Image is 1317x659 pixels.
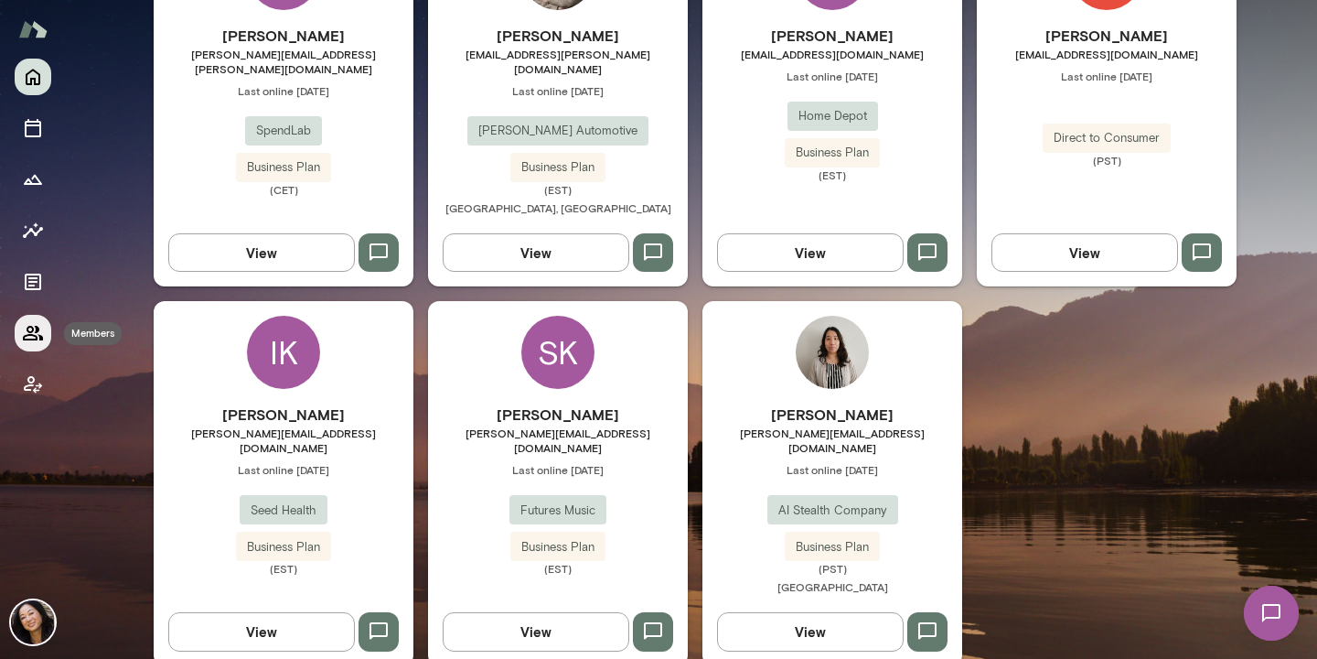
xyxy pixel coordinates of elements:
[428,561,688,576] span: (EST)
[977,47,1237,61] span: [EMAIL_ADDRESS][DOMAIN_NAME]
[702,47,962,61] span: [EMAIL_ADDRESS][DOMAIN_NAME]
[717,612,904,651] button: View
[702,462,962,477] span: Last online [DATE]
[785,538,880,556] span: Business Plan
[15,161,51,198] button: Growth Plan
[510,538,605,556] span: Business Plan
[236,538,331,556] span: Business Plan
[443,612,629,651] button: View
[777,580,888,593] span: [GEOGRAPHIC_DATA]
[428,83,688,98] span: Last online [DATE]
[977,153,1237,167] span: (PST)
[702,69,962,83] span: Last online [DATE]
[18,12,48,47] img: Mento
[168,612,355,651] button: View
[64,322,122,345] div: Members
[154,462,413,477] span: Last online [DATE]
[154,25,413,47] h6: [PERSON_NAME]
[428,462,688,477] span: Last online [DATE]
[240,502,327,520] span: Seed Health
[168,233,355,272] button: View
[443,233,629,272] button: View
[15,315,51,351] button: Members
[521,316,594,389] div: SK
[467,122,648,140] span: [PERSON_NAME] Automotive
[154,561,413,576] span: (EST)
[702,561,962,576] span: (PST)
[154,426,413,455] span: [PERSON_NAME][EMAIL_ADDRESS][DOMAIN_NAME]
[767,502,898,520] span: AI Stealth Company
[428,47,688,76] span: [EMAIL_ADDRESS][PERSON_NAME][DOMAIN_NAME]
[510,158,605,177] span: Business Plan
[702,404,962,426] h6: [PERSON_NAME]
[787,107,878,125] span: Home Depot
[15,366,51,403] button: Client app
[15,110,51,146] button: Sessions
[991,233,1178,272] button: View
[154,83,413,98] span: Last online [DATE]
[702,25,962,47] h6: [PERSON_NAME]
[15,212,51,249] button: Insights
[154,404,413,426] h6: [PERSON_NAME]
[428,426,688,455] span: [PERSON_NAME][EMAIL_ADDRESS][DOMAIN_NAME]
[247,316,320,389] div: IK
[154,182,413,197] span: (CET)
[15,59,51,95] button: Home
[428,25,688,47] h6: [PERSON_NAME]
[702,426,962,455] span: [PERSON_NAME][EMAIL_ADDRESS][DOMAIN_NAME]
[796,316,869,389] img: Janet Tam
[1043,129,1171,147] span: Direct to Consumer
[236,158,331,177] span: Business Plan
[785,144,880,162] span: Business Plan
[15,264,51,300] button: Documents
[977,25,1237,47] h6: [PERSON_NAME]
[154,47,413,76] span: [PERSON_NAME][EMAIL_ADDRESS][PERSON_NAME][DOMAIN_NAME]
[977,69,1237,83] span: Last online [DATE]
[717,233,904,272] button: View
[702,167,962,182] span: (EST)
[11,600,55,644] img: Ming Chen
[245,122,322,140] span: SpendLab
[509,502,606,520] span: Futures Music
[445,201,671,214] span: [GEOGRAPHIC_DATA], [GEOGRAPHIC_DATA]
[428,182,688,197] span: (EST)
[428,404,688,426] h6: [PERSON_NAME]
